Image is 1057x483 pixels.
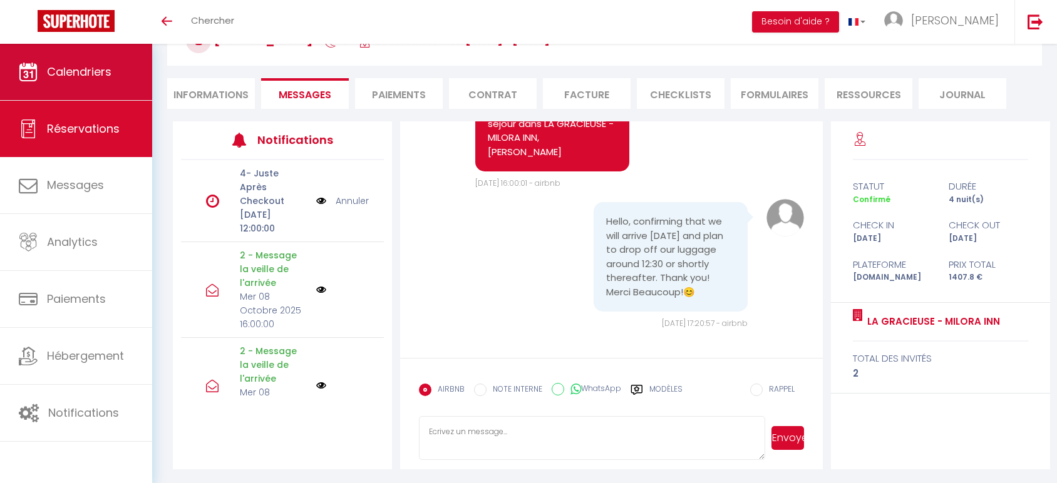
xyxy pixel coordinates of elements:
span: Analytics [47,234,98,250]
div: statut [845,179,941,194]
img: ... [884,11,903,30]
img: avatar.png [766,199,804,236]
span: Réservations [47,121,120,136]
span: Messages [47,177,104,193]
p: 2 - Message la veille de l'arrivée [240,248,308,290]
div: total des invités [853,351,1028,366]
div: [DATE] [845,233,941,245]
div: 2 [853,366,1028,381]
h3: Notifications [257,126,342,154]
a: LA GRACIEUSE - MILORA INN [863,314,1000,329]
span: Messages [279,88,331,102]
span: [DATE] 16:00:01 - airbnb [475,178,560,188]
p: 4- Juste Après Checkout [240,166,308,208]
div: Plateforme [845,257,941,272]
span: Chercher [191,14,234,27]
div: [DATE] [941,233,1036,245]
li: Ressources [825,78,912,109]
button: Envoyer [771,426,804,450]
div: Prix total [941,257,1036,272]
span: [DATE] 17:20:57 - airbnb [662,318,748,328]
div: 1407.8 € [941,272,1036,283]
div: durée [941,179,1036,194]
p: Mer 08 Octobre 2025 16:00:00 [240,385,308,427]
span: [PERSON_NAME] [911,13,999,28]
li: Journal [919,78,1006,109]
p: 2 - Message la veille de l'arrivée [240,344,308,385]
button: Besoin d'aide ? [752,11,839,33]
div: [DOMAIN_NAME] [845,272,941,283]
li: Facture [543,78,631,109]
p: Mer 08 Octobre 2025 16:00:00 [240,290,308,331]
li: CHECKLISTS [637,78,724,109]
li: FORMULAIRES [731,78,818,109]
a: Annuler [336,194,369,208]
label: Modèles [649,384,683,405]
li: Contrat [449,78,537,109]
label: NOTE INTERNE [487,384,542,397]
p: [DATE] 12:00:00 [240,208,308,235]
div: check out [941,218,1036,233]
label: RAPPEL [763,384,795,397]
li: Informations [167,78,255,109]
span: Paiements [47,291,106,307]
label: WhatsApp [564,383,621,397]
span: Confirmé [853,194,890,205]
img: NO IMAGE [316,194,326,208]
span: Calendriers [47,64,111,79]
span: Hébergement [47,348,124,364]
img: Super Booking [38,10,115,32]
div: 4 nuit(s) [941,194,1036,206]
span: Notifications [48,405,119,420]
li: Paiements [355,78,443,109]
div: check in [845,218,941,233]
img: NO IMAGE [316,380,326,390]
pre: Hello, confirming that we will arrive [DATE] and plan to drop off our luggage around 12:30 or sho... [606,215,735,299]
img: NO IMAGE [316,285,326,295]
img: logout [1028,14,1043,29]
label: AIRBNB [431,384,465,397]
